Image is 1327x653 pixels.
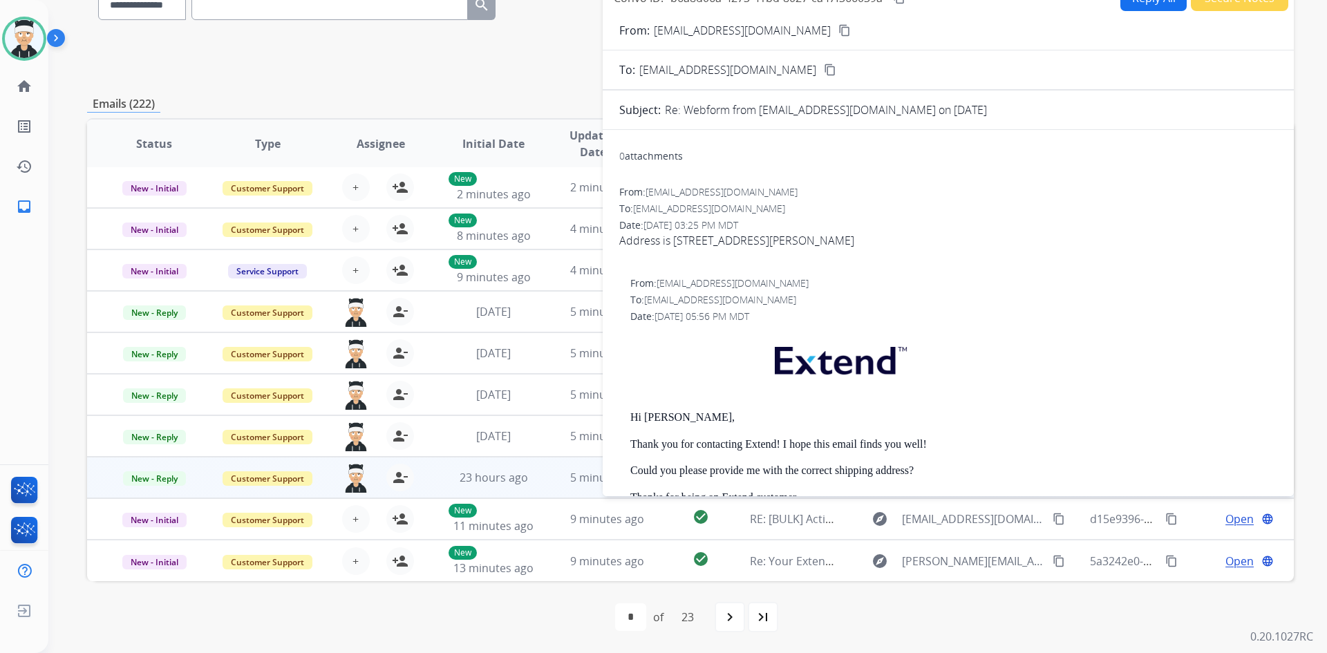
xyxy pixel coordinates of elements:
[342,256,370,284] button: +
[449,255,477,269] p: New
[136,135,172,152] span: Status
[476,346,511,361] span: [DATE]
[223,388,312,403] span: Customer Support
[342,547,370,575] button: +
[619,102,661,118] p: Subject:
[570,346,644,361] span: 5 minutes ago
[872,553,888,569] mat-icon: explore
[654,22,831,39] p: [EMAIL_ADDRESS][DOMAIN_NAME]
[16,118,32,135] mat-icon: list_alt
[1053,513,1065,525] mat-icon: content_copy
[392,469,408,486] mat-icon: person_remove
[630,438,1277,451] p: Thank you for contacting Extend! I hope this email finds you well!
[1090,511,1302,527] span: d15e9396-0a42-47d8-a524-70d15b823fc6
[902,511,1044,527] span: [EMAIL_ADDRESS][DOMAIN_NAME]
[570,470,644,485] span: 5 minutes ago
[1225,553,1254,569] span: Open
[838,24,851,37] mat-icon: content_copy
[693,551,709,567] mat-icon: check_circle
[342,339,370,368] img: agent-avatar
[16,198,32,215] mat-icon: inbox
[122,264,187,278] span: New - Initial
[223,347,312,361] span: Customer Support
[16,158,32,175] mat-icon: history
[352,511,359,527] span: +
[228,264,307,278] span: Service Support
[630,464,1277,477] p: Could you please provide me with the correct shipping address?
[223,430,312,444] span: Customer Support
[619,202,1277,216] div: To:
[392,179,408,196] mat-icon: person_add
[619,61,635,78] p: To:
[457,228,531,243] span: 8 minutes ago
[1225,511,1254,527] span: Open
[223,305,312,320] span: Customer Support
[223,181,312,196] span: Customer Support
[757,330,921,385] img: extend.png
[223,513,312,527] span: Customer Support
[646,185,798,198] span: [EMAIL_ADDRESS][DOMAIN_NAME]
[630,276,1277,290] div: From:
[123,471,186,486] span: New - Reply
[655,310,749,323] span: [DATE] 05:56 PM MDT
[644,293,796,306] span: [EMAIL_ADDRESS][DOMAIN_NAME]
[342,381,370,410] img: agent-avatar
[1250,628,1313,645] p: 0.20.1027RC
[657,276,809,290] span: [EMAIL_ADDRESS][DOMAIN_NAME]
[122,513,187,527] span: New - Initial
[562,127,625,160] span: Updated Date
[619,149,683,163] div: attachments
[570,221,644,236] span: 4 minutes ago
[449,504,477,518] p: New
[352,179,359,196] span: +
[392,386,408,403] mat-icon: person_remove
[1090,553,1305,569] span: 5a3242e0-566d-4ec0-9064-d9573b7d4641
[1165,555,1178,567] mat-icon: content_copy
[619,185,1277,199] div: From:
[670,603,705,631] div: 23
[570,263,644,278] span: 4 minutes ago
[476,304,511,319] span: [DATE]
[457,187,531,202] span: 2 minutes ago
[16,78,32,95] mat-icon: home
[722,609,738,625] mat-icon: navigate_next
[665,102,987,118] p: Re: Webform from [EMAIL_ADDRESS][DOMAIN_NAME] on [DATE]
[619,232,1277,249] div: Address is [STREET_ADDRESS][PERSON_NAME]
[223,555,312,569] span: Customer Support
[1261,513,1274,525] mat-icon: language
[570,387,644,402] span: 5 minutes ago
[476,387,511,402] span: [DATE]
[457,269,531,285] span: 9 minutes ago
[453,560,534,576] span: 13 minutes ago
[392,345,408,361] mat-icon: person_remove
[342,173,370,201] button: +
[392,262,408,278] mat-icon: person_add
[476,428,511,444] span: [DATE]
[449,172,477,186] p: New
[570,553,644,569] span: 9 minutes ago
[122,181,187,196] span: New - Initial
[123,347,186,361] span: New - Reply
[570,428,644,444] span: 5 minutes ago
[352,220,359,237] span: +
[902,553,1044,569] span: [PERSON_NAME][EMAIL_ADDRESS][PERSON_NAME][DOMAIN_NAME]
[123,305,186,320] span: New - Reply
[453,518,534,533] span: 11 minutes ago
[392,511,408,527] mat-icon: person_add
[449,214,477,227] p: New
[392,553,408,569] mat-icon: person_add
[1261,555,1274,567] mat-icon: language
[1165,513,1178,525] mat-icon: content_copy
[750,511,1100,527] span: RE: [BULK] Action required: Extend claim approved for replacement
[643,218,738,231] span: [DATE] 03:25 PM MDT
[630,491,1277,504] p: Thanks for being an Extend customer.
[5,19,44,58] img: avatar
[122,223,187,237] span: New - Initial
[630,293,1277,307] div: To:
[123,430,186,444] span: New - Reply
[392,220,408,237] mat-icon: person_add
[755,609,771,625] mat-icon: last_page
[462,135,525,152] span: Initial Date
[342,505,370,533] button: +
[633,202,785,215] span: [EMAIL_ADDRESS][DOMAIN_NAME]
